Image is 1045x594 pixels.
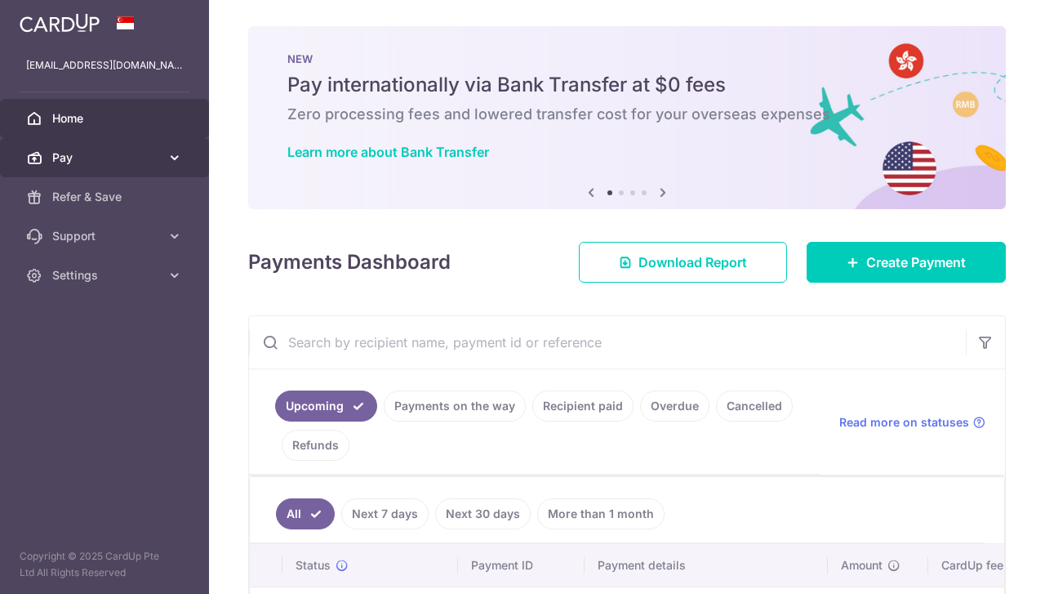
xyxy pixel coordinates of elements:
a: Learn more about Bank Transfer [287,144,489,160]
a: Next 30 days [435,498,531,529]
a: Cancelled [716,391,793,422]
a: Upcoming [275,391,377,422]
h5: Pay internationally via Bank Transfer at $0 fees [287,72,967,98]
a: More than 1 month [537,498,665,529]
h4: Payments Dashboard [248,248,451,277]
input: Search by recipient name, payment id or reference [249,316,966,368]
img: CardUp [20,13,100,33]
span: Read more on statuses [839,414,969,431]
span: Refer & Save [52,189,160,205]
a: Read more on statuses [839,414,985,431]
a: Refunds [282,430,349,461]
a: Create Payment [807,242,1006,283]
h6: Zero processing fees and lowered transfer cost for your overseas expenses [287,105,967,124]
span: Download Report [638,252,747,272]
th: Payment ID [458,544,585,587]
span: Home [52,110,160,127]
a: Recipient paid [532,391,634,422]
span: Amount [841,557,883,574]
p: [EMAIL_ADDRESS][DOMAIN_NAME] [26,57,183,74]
span: Status [296,557,331,574]
a: Download Report [579,242,787,283]
span: Support [52,228,160,244]
span: Settings [52,267,160,284]
a: Next 7 days [341,498,429,529]
p: NEW [287,52,967,65]
a: Payments on the way [384,391,526,422]
img: Bank transfer banner [248,26,1006,209]
span: CardUp fee [941,557,1003,574]
th: Payment details [585,544,828,587]
a: All [276,498,335,529]
span: Pay [52,150,160,166]
span: Create Payment [866,252,966,272]
a: Overdue [640,391,709,422]
span: Help [37,11,70,26]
